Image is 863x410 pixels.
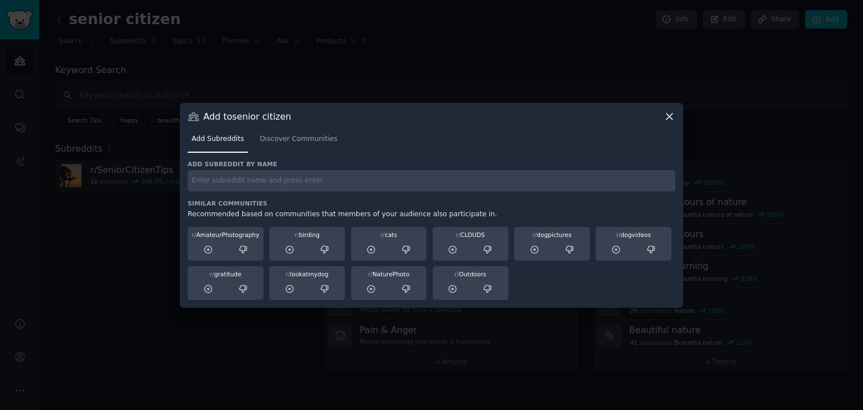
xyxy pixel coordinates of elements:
div: dogpictures [518,231,586,239]
div: Outdoors [437,270,505,278]
div: gratitude [192,270,260,278]
h3: Add subreddit by name [188,160,675,168]
div: lookatmydog [273,270,341,278]
a: Add Subreddits [188,130,248,153]
div: cats [355,231,423,239]
span: r/ [294,231,299,238]
span: r/ [532,231,537,238]
span: r/ [210,271,214,277]
span: r/ [380,231,385,238]
span: Add Subreddits [192,134,244,144]
div: Recommended based on communities that members of your audience also participate in. [188,209,675,220]
input: Enter subreddit name and press enter [188,170,675,192]
div: dogvideos [599,231,667,239]
span: r/ [616,231,621,238]
div: AmateurPhotography [192,231,260,239]
span: r/ [455,271,459,277]
a: Discover Communities [256,130,341,153]
span: r/ [285,271,290,277]
h3: Similar Communities [188,199,675,207]
span: r/ [192,231,196,238]
span: r/ [456,231,460,238]
div: CLOUDS [437,231,505,239]
div: birding [273,231,341,239]
div: NaturePhoto [355,270,423,278]
span: Discover Communities [260,134,337,144]
h3: Add to senior citizen [203,111,291,122]
span: r/ [368,271,373,277]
